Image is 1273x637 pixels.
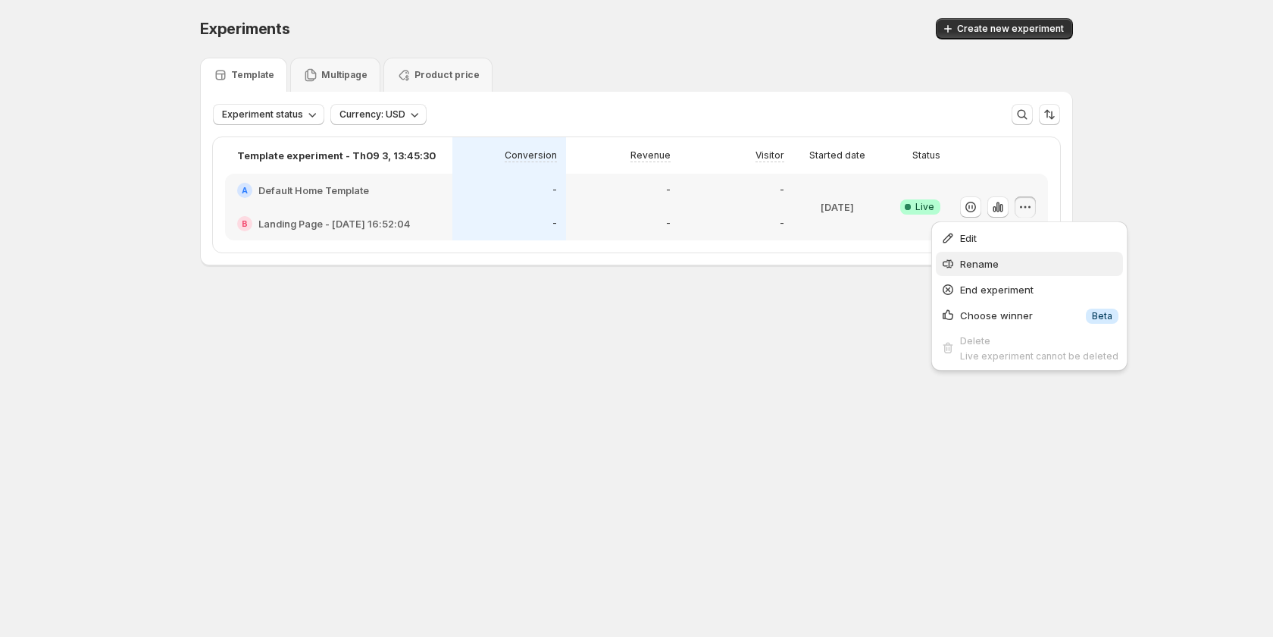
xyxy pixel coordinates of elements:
[915,201,934,213] span: Live
[960,284,1034,296] span: End experiment
[821,199,854,215] p: [DATE]
[960,232,977,244] span: Edit
[258,183,369,198] h2: Default Home Template
[936,226,1123,250] button: Edit
[960,350,1118,362] span: Live experiment cannot be deleted
[960,309,1033,322] span: Choose winner
[258,216,410,231] h2: Landing Page - [DATE] 16:52:04
[231,69,274,81] p: Template
[755,149,784,162] p: Visitor
[957,23,1064,35] span: Create new experiment
[321,69,368,81] p: Multipage
[666,184,671,196] p: -
[912,149,940,162] p: Status
[242,219,248,228] h2: B
[552,184,557,196] p: -
[936,303,1123,328] button: Choose winnerInfoBeta
[330,104,427,125] button: Currency: USD
[780,218,784,230] p: -
[780,184,784,196] p: -
[237,148,436,163] p: Template experiment - Th09 3, 13:45:30
[213,104,324,125] button: Experiment status
[936,329,1123,366] button: DeleteLive experiment cannot be deleted
[809,149,865,162] p: Started date
[552,218,557,230] p: -
[666,218,671,230] p: -
[936,18,1073,39] button: Create new experiment
[242,186,248,195] h2: A
[1039,104,1060,125] button: Sort the results
[222,108,303,121] span: Experiment status
[960,258,999,270] span: Rename
[414,69,480,81] p: Product price
[630,149,671,162] p: Revenue
[936,278,1123,302] button: End experiment
[505,149,557,162] p: Conversion
[960,333,1118,348] div: Delete
[936,252,1123,276] button: Rename
[200,20,290,38] span: Experiments
[339,108,405,121] span: Currency: USD
[1092,310,1112,322] span: Beta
